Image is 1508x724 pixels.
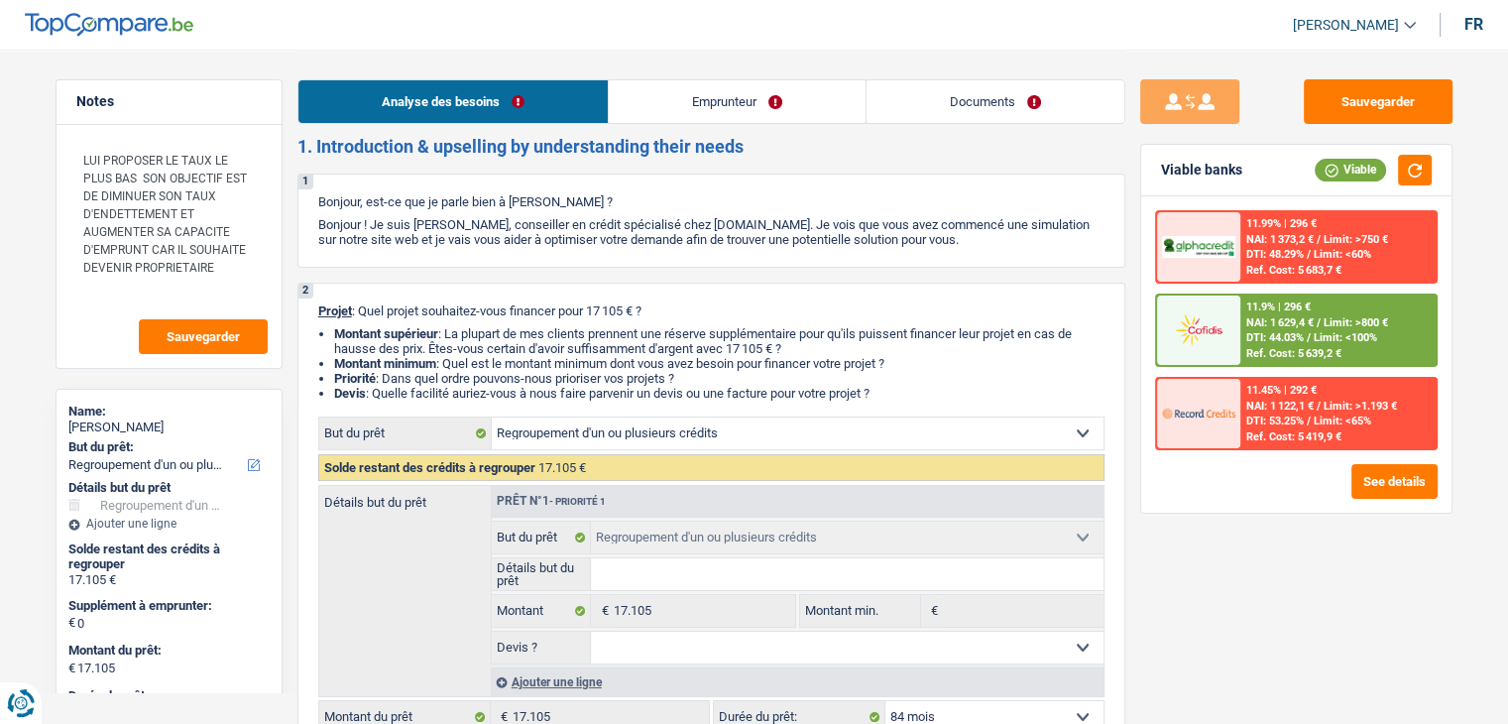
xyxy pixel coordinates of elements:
[334,356,1104,371] li: : Quel est le montant minimum dont vous avez besoin pour financer votre projet ?
[1246,248,1304,261] span: DTI: 48.29%
[318,194,1104,209] p: Bonjour, est-ce que je parle bien à [PERSON_NAME] ?
[1351,464,1438,499] button: See details
[68,542,270,572] div: Solde restant des crédits à regrouper
[492,595,592,627] label: Montant
[492,632,592,664] label: Devis ?
[609,80,866,123] a: Emprunteur
[491,667,1103,696] div: Ajouter une ligne
[68,517,270,531] div: Ajouter une ligne
[68,643,266,659] label: Montant du prêt:
[68,688,266,704] label: Durée du prêt:
[334,371,1104,386] li: : Dans quel ordre pouvons-nous prioriser vos projets ?
[492,558,592,590] label: Détails but du prêt
[1314,248,1371,261] span: Limit: <60%
[1246,316,1314,329] span: NAI: 1 629,4 €
[68,439,266,455] label: But du prêt:
[1246,347,1341,360] div: Ref. Cost: 5 639,2 €
[68,480,270,496] div: Détails but du prêt
[1314,415,1371,427] span: Limit: <65%
[1464,15,1483,34] div: fr
[549,496,606,507] span: - Priorité 1
[68,420,270,435] div: [PERSON_NAME]
[318,303,1104,318] p: : Quel projet souhaitez-vous financer pour 17 105 € ?
[334,326,438,341] strong: Montant supérieur
[1314,331,1377,344] span: Limit: <100%
[1246,430,1341,443] div: Ref. Cost: 5 419,9 €
[1324,233,1388,246] span: Limit: >750 €
[1307,415,1311,427] span: /
[298,284,313,299] div: 2
[334,356,436,371] strong: Montant minimum
[298,80,608,123] a: Analyse des besoins
[25,13,193,37] img: TopCompare Logo
[1317,233,1321,246] span: /
[492,495,611,508] div: Prêt n°1
[538,460,586,475] span: 17.105 €
[1161,162,1242,179] div: Viable banks
[1162,395,1235,431] img: Record Credits
[334,386,1104,401] li: : Quelle facilité auriez-vous à nous faire parvenir un devis ou une facture pour votre projet ?
[68,598,266,614] label: Supplément à emprunter:
[1277,9,1416,42] a: [PERSON_NAME]
[1246,217,1317,230] div: 11.99% | 296 €
[298,175,313,189] div: 1
[1246,331,1304,344] span: DTI: 44.03%
[1324,316,1388,329] span: Limit: >800 €
[1246,384,1317,397] div: 11.45% | 292 €
[318,217,1104,247] p: Bonjour ! Je suis [PERSON_NAME], conseiller en crédit spécialisé chez [DOMAIN_NAME]. Je vois que ...
[68,572,270,588] div: 17.105 €
[319,418,492,449] label: But du prêt
[1324,400,1397,413] span: Limit: >1.193 €
[1246,415,1304,427] span: DTI: 53.25%
[139,319,268,354] button: Sauvegarder
[68,615,75,631] span: €
[1293,17,1399,34] span: [PERSON_NAME]
[591,595,613,627] span: €
[1307,331,1311,344] span: /
[1162,236,1235,259] img: AlphaCredit
[1246,400,1314,413] span: NAI: 1 122,1 €
[1315,159,1386,181] div: Viable
[1162,311,1235,348] img: Cofidis
[800,595,921,627] label: Montant min.
[167,330,240,343] span: Sauvegarder
[1246,301,1311,313] div: 11.9% | 296 €
[1304,79,1452,124] button: Sauvegarder
[324,460,535,475] span: Solde restant des crédits à regrouper
[297,136,1125,158] h2: 1. Introduction & upselling by understanding their needs
[76,93,262,110] h5: Notes
[68,661,75,676] span: €
[334,326,1104,356] li: : La plupart de mes clients prennent une réserve supplémentaire pour qu'ils puissent financer leu...
[334,371,376,386] strong: Priorité
[318,303,352,318] span: Projet
[492,522,592,553] label: But du prêt
[1246,264,1341,277] div: Ref. Cost: 5 683,7 €
[68,404,270,420] div: Name:
[319,486,491,509] label: Détails but du prêt
[1317,316,1321,329] span: /
[867,80,1124,123] a: Documents
[334,386,366,401] span: Devis
[1246,233,1314,246] span: NAI: 1 373,2 €
[1317,400,1321,413] span: /
[921,595,943,627] span: €
[1307,248,1311,261] span: /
